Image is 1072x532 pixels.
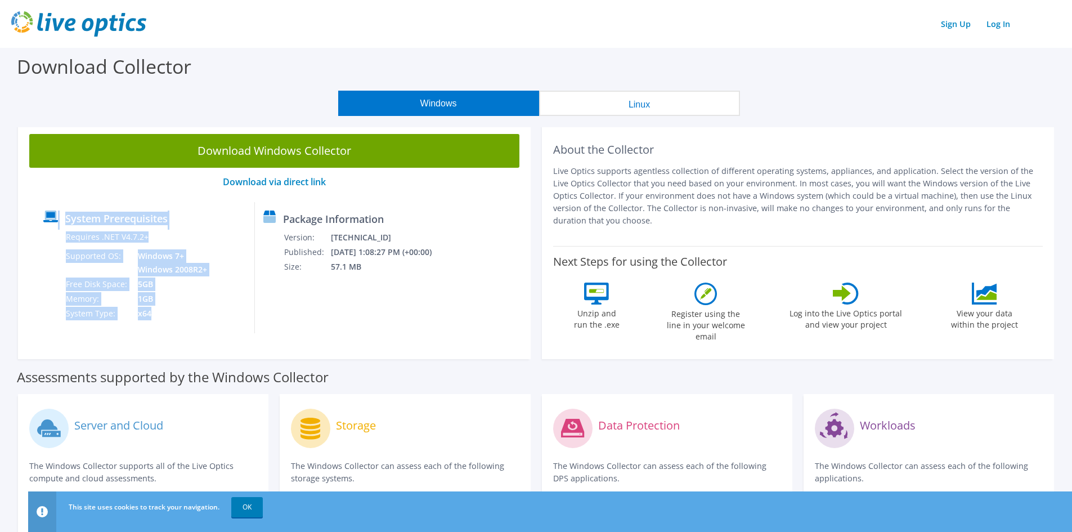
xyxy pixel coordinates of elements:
td: Memory: [65,292,129,306]
label: Package Information [283,213,384,225]
td: Version: [284,230,330,245]
td: x64 [129,306,209,321]
td: 1GB [129,292,209,306]
label: Log into the Live Optics portal and view your project [789,305,903,330]
p: The Windows Collector can assess each of the following DPS applications. [553,460,781,485]
a: Log In [981,16,1016,32]
label: Data Protection [598,420,680,431]
label: View your data within the project [944,305,1025,330]
td: [TECHNICAL_ID] [330,230,447,245]
p: The Windows Collector supports all of the Live Optics compute and cloud assessments. [29,460,257,485]
p: The Windows Collector can assess each of the following storage systems. [291,460,519,485]
label: Unzip and run the .exe [571,305,622,330]
p: The Windows Collector can assess each of the following applications. [815,460,1043,485]
label: Storage [336,420,376,431]
label: Download Collector [17,53,191,79]
td: System Type: [65,306,129,321]
td: Free Disk Space: [65,277,129,292]
img: live_optics_svg.svg [11,11,146,37]
td: 57.1 MB [330,260,447,274]
label: Next Steps for using the Collector [553,255,727,269]
td: Published: [284,245,330,260]
a: Sign Up [935,16,976,32]
td: Size: [284,260,330,274]
p: Live Optics supports agentless collection of different operating systems, appliances, and applica... [553,165,1043,227]
label: Workloads [860,420,916,431]
button: Windows [338,91,539,116]
label: Server and Cloud [74,420,163,431]
label: Requires .NET V4.7.2+ [66,231,149,243]
h2: About the Collector [553,143,1043,157]
label: System Prerequisites [65,213,168,224]
td: Supported OS: [65,249,129,277]
label: Register using the line in your welcome email [663,305,748,342]
button: Linux [539,91,740,116]
a: OK [231,497,263,517]
td: 5GB [129,277,209,292]
span: This site uses cookies to track your navigation. [69,502,219,512]
td: Windows 7+ Windows 2008R2+ [129,249,209,277]
a: Download via direct link [223,176,326,188]
label: Assessments supported by the Windows Collector [17,372,329,383]
a: Download Windows Collector [29,134,519,168]
td: [DATE] 1:08:27 PM (+00:00) [330,245,447,260]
